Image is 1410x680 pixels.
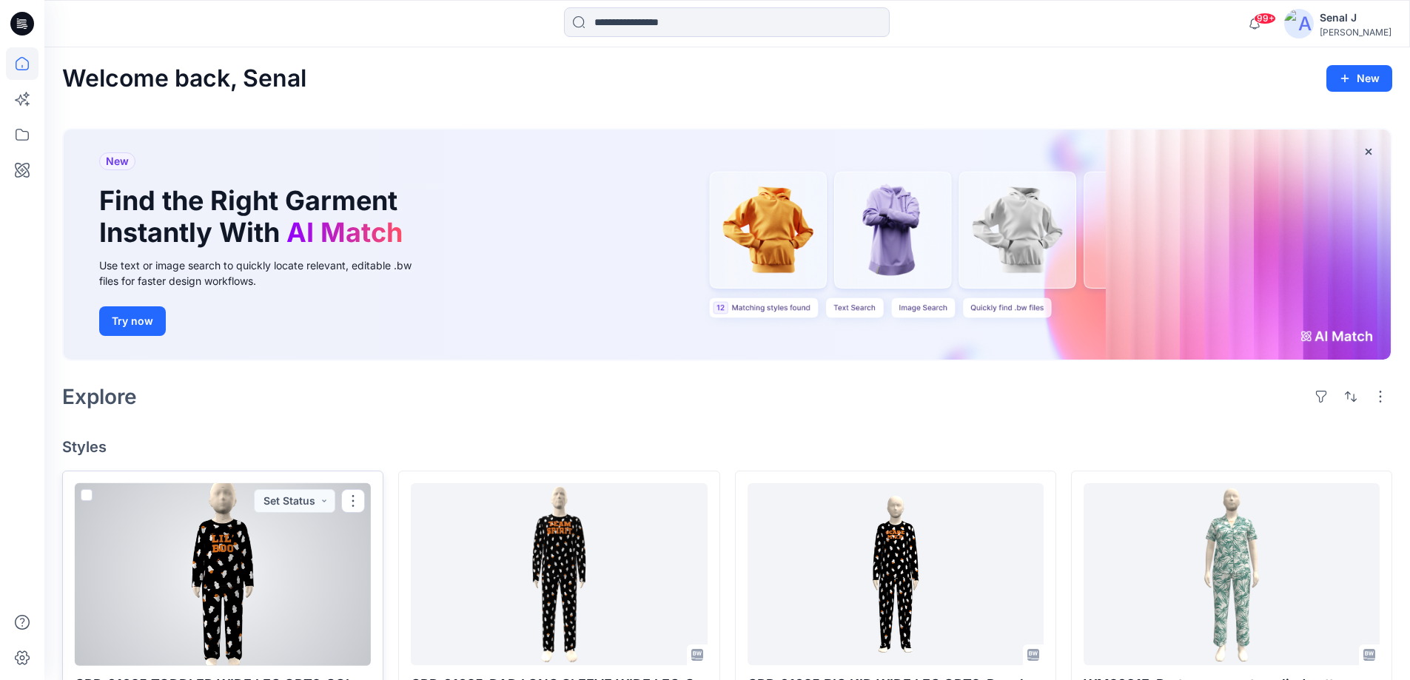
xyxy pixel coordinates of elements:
div: [PERSON_NAME] [1320,27,1391,38]
a: GRP-01625-DAD LONG SLEEVE WIDE LEG_COLORWAY [411,483,707,666]
span: New [106,152,129,170]
h1: Find the Right Garment Instantly With [99,185,410,249]
button: New [1326,65,1392,92]
a: GRP-01625 BIG KID WIDE LEG OPT2_Regular Fit_COLORWAY [748,483,1044,666]
span: 99+ [1254,13,1276,24]
h4: Styles [62,438,1392,456]
button: Try now [99,306,166,336]
img: avatar [1284,9,1314,38]
div: Senal J [1320,9,1391,27]
a: GRP-01625 TODDLER WIDE LEG OPT2_COLORWAY [75,483,371,666]
a: WM2081E_Proto comment applied pattern_REV6 [1084,483,1380,666]
div: Use text or image search to quickly locate relevant, editable .bw files for faster design workflows. [99,257,432,289]
h2: Welcome back, Senal [62,65,306,92]
h2: Explore [62,385,137,408]
span: AI Match [286,216,403,249]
